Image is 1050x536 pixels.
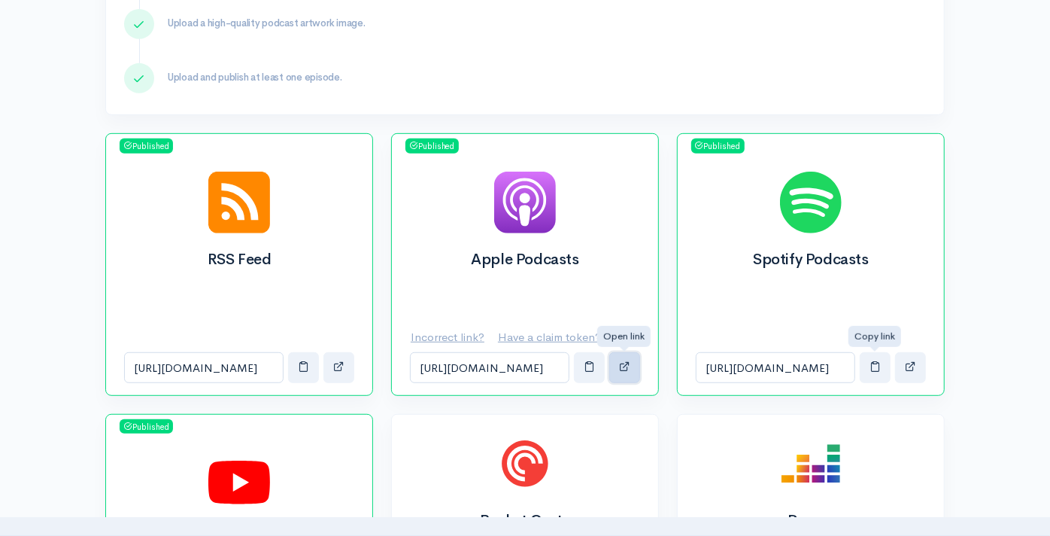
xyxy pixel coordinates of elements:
[168,71,342,84] span: Upload and publish at least one episode.
[208,172,270,233] img: RSS Feed logo
[696,251,926,268] h2: Spotify Podcasts
[696,352,855,383] input: Spotify Podcasts link
[208,452,270,513] img: Youtube logo
[494,172,556,233] img: Apple Podcasts logo
[120,139,173,154] span: Published
[780,172,842,233] img: Spotify Podcasts logo
[411,330,484,344] u: Incorrect link?
[497,322,611,353] button: Have a claim token?
[780,433,842,495] img: Deezer logo
[124,251,354,268] h2: RSS Feed
[405,139,459,154] span: Published
[124,352,284,383] input: RSS Feed link
[494,433,556,495] img: Pocket Casts logo
[120,419,173,434] span: Published
[410,322,494,353] button: Incorrect link?
[168,17,366,29] span: Upload a high-quality podcast artwork image.
[848,326,901,347] div: Copy link
[498,330,601,344] u: Have a claim token?
[696,513,926,529] h2: Deezer
[410,352,569,383] input: Apple Podcasts link
[691,139,745,154] span: Published
[410,513,640,529] h2: Pocket Casts
[597,326,651,347] div: Open link
[410,251,640,268] h2: Apple Podcasts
